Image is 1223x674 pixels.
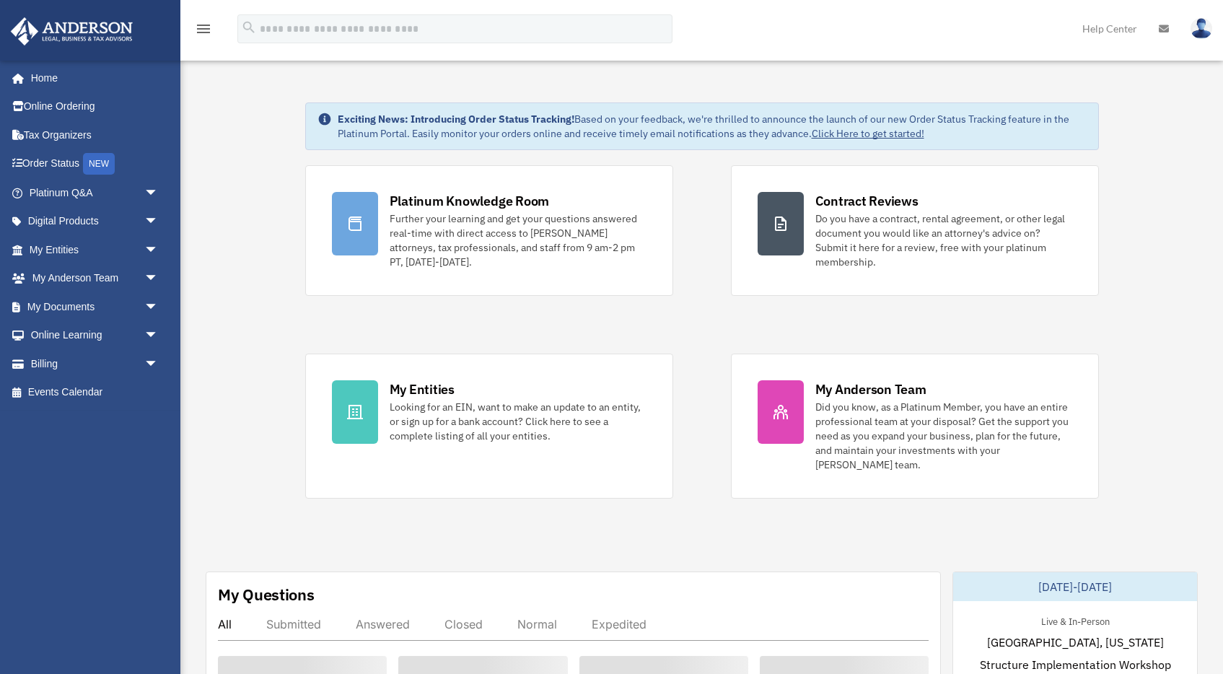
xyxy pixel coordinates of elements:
a: Events Calendar [10,378,180,407]
a: Platinum Knowledge Room Further your learning and get your questions answered real-time with dire... [305,165,673,296]
span: Structure Implementation Workshop [980,656,1171,673]
a: Online Ordering [10,92,180,121]
div: Platinum Knowledge Room [390,192,550,210]
a: Platinum Q&Aarrow_drop_down [10,178,180,207]
a: Billingarrow_drop_down [10,349,180,378]
a: My Documentsarrow_drop_down [10,292,180,321]
a: My Anderson Teamarrow_drop_down [10,264,180,293]
span: arrow_drop_down [144,235,173,265]
div: Based on your feedback, we're thrilled to announce the launch of our new Order Status Tracking fe... [338,112,1087,141]
a: Contract Reviews Do you have a contract, rental agreement, or other legal document you would like... [731,165,1099,296]
div: Answered [356,617,410,631]
a: Online Learningarrow_drop_down [10,321,180,350]
div: Do you have a contract, rental agreement, or other legal document you would like an attorney's ad... [815,211,1072,269]
span: arrow_drop_down [144,321,173,351]
div: My Questions [218,584,315,605]
div: All [218,617,232,631]
a: Home [10,64,173,92]
div: My Entities [390,380,455,398]
span: [GEOGRAPHIC_DATA], [US_STATE] [987,634,1164,651]
div: Contract Reviews [815,192,919,210]
div: NEW [83,153,115,175]
a: Tax Organizers [10,121,180,149]
a: My Entitiesarrow_drop_down [10,235,180,264]
img: Anderson Advisors Platinum Portal [6,17,137,45]
div: Submitted [266,617,321,631]
div: My Anderson Team [815,380,926,398]
a: Digital Productsarrow_drop_down [10,207,180,236]
span: arrow_drop_down [144,349,173,379]
span: arrow_drop_down [144,264,173,294]
div: Did you know, as a Platinum Member, you have an entire professional team at your disposal? Get th... [815,400,1072,472]
i: menu [195,20,212,38]
img: User Pic [1191,18,1212,39]
a: Order StatusNEW [10,149,180,179]
a: My Anderson Team Did you know, as a Platinum Member, you have an entire professional team at your... [731,354,1099,499]
span: arrow_drop_down [144,207,173,237]
div: Normal [517,617,557,631]
a: Click Here to get started! [812,127,924,140]
div: Expedited [592,617,646,631]
strong: Exciting News: Introducing Order Status Tracking! [338,113,574,126]
div: [DATE]-[DATE] [953,572,1197,601]
a: menu [195,25,212,38]
div: Live & In-Person [1030,613,1121,628]
span: arrow_drop_down [144,292,173,322]
div: Looking for an EIN, want to make an update to an entity, or sign up for a bank account? Click her... [390,400,646,443]
div: Closed [444,617,483,631]
i: search [241,19,257,35]
span: arrow_drop_down [144,178,173,208]
div: Further your learning and get your questions answered real-time with direct access to [PERSON_NAM... [390,211,646,269]
a: My Entities Looking for an EIN, want to make an update to an entity, or sign up for a bank accoun... [305,354,673,499]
